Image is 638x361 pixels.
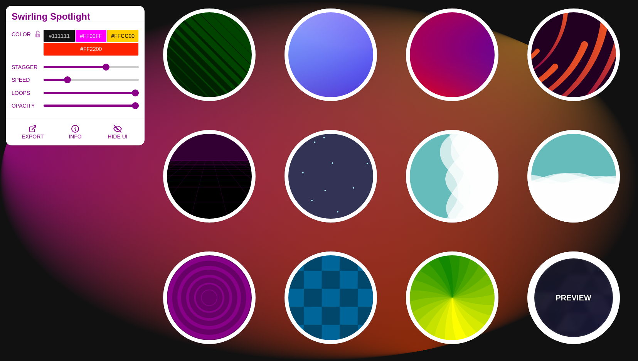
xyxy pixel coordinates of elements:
button: Color Lock [32,29,44,40]
button: PREVIEWtriangle pattern then glows dark magical colors [527,251,620,344]
span: EXPORT [22,133,44,140]
button: EXPORT [12,118,54,145]
button: alternating stripes that get larger and smaller in a ripple pattern [163,8,256,101]
span: INFO [69,133,81,140]
button: blue chessboard pattern with seamless transforming loop [284,251,377,344]
button: animated gradient that changes to each color of the rainbow [406,8,498,101]
p: PREVIEW [556,292,591,304]
button: a pinwheel background that spins [406,251,498,344]
label: COLOR [12,29,32,56]
h2: Swirling Spotlight [12,13,139,20]
button: INFO [54,118,96,145]
label: STAGGER [12,62,44,72]
button: animated blue and pink gradient [284,8,377,101]
button: vertical flowing waves animated divider [406,130,498,223]
button: animated sequence of ripples [163,251,256,344]
label: SPEED [12,75,44,85]
button: a flat 3d-like background animation that looks to the horizon [163,130,256,223]
button: horizontal flowing waves animated divider [527,130,620,223]
label: LOOPS [12,88,44,98]
span: HIDE UI [108,133,127,140]
button: dancing particle loopdancing particle loop [284,130,377,223]
label: OPACITY [12,101,44,111]
button: HIDE UI [96,118,139,145]
button: a slow spinning tornado of design elements [527,8,620,101]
